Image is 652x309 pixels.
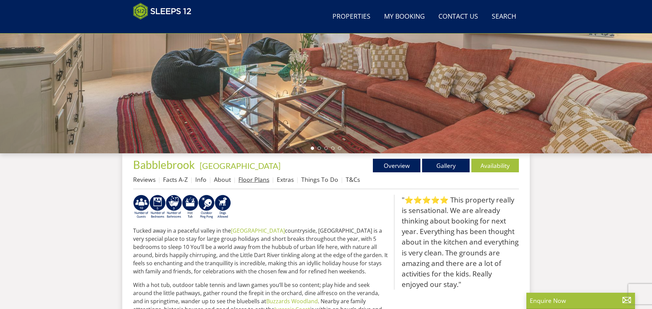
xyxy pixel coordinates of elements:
[214,175,231,184] a: About
[231,227,285,234] a: [GEOGRAPHIC_DATA]
[301,175,338,184] a: Things To Do
[182,195,198,219] img: AD_4nXcpX5uDwed6-YChlrI2BYOgXwgg3aqYHOhRm0XfZB-YtQW2NrmeCr45vGAfVKUq4uWnc59ZmEsEzoF5o39EWARlT1ewO...
[197,161,280,171] span: -
[133,158,197,171] a: Babblebrook
[133,227,388,275] p: Tucked away in a peaceful valley in the countryside, [GEOGRAPHIC_DATA] is a very special place to...
[198,195,215,219] img: AD_4nXerl6hXNfrYu2eQtJNDSxmRbgRjFwWwhDm3nBwINHQqkmKsxSQKIzWGRkSPVn45dQq4hWOgzygI47LTDfjAatvBpmoml...
[133,195,149,219] img: AD_4nXdfGW3ytMvJKpO5zfXfBsOVe-q16C4e0jPKn368u0D8kP2hGz-9-CEsxr8YurjaTnrSt8tVhAr_EFZXQOtsXo6l3Rjyr...
[422,159,470,172] a: Gallery
[394,195,519,290] blockquote: "⭐⭐⭐⭐⭐ This property really is sensational. We are already thinking about booking for next year. ...
[266,297,318,305] a: Buzzards Woodland
[149,195,166,219] img: AD_4nXc2OHkzCvuyIn9t8NrU6KhriveoI8vg2dqaASmk4vAPY9HK3K-ZSIcLdKEC29rBAib8zmhfvuavumeY4EerzgJQG6vdk...
[373,159,420,172] a: Overview
[133,3,192,20] img: Sleeps 12
[436,9,481,24] a: Contact Us
[215,195,231,219] img: AD_4nXe7_8LrJK20fD9VNWAdfykBvHkWcczWBt5QOadXbvIwJqtaRaRf-iI0SeDpMmH1MdC9T1Vy22FMXzzjMAvSuTB5cJ7z5...
[277,175,294,184] a: Extras
[200,161,280,171] a: [GEOGRAPHIC_DATA]
[489,9,519,24] a: Search
[130,24,201,30] iframe: Customer reviews powered by Trustpilot
[166,195,182,219] img: AD_4nXdaPPVZLE8gqXsknEa6jw0jiAavm4ajxI0EGf5-DrMikjhsEcIMOai9y83dpLVSHDLczHG0SJQyGTtCU2fmByrFaNJVL...
[471,159,519,172] a: Availability
[530,296,632,305] p: Enquire Now
[163,175,188,184] a: Facts A-Z
[330,9,373,24] a: Properties
[195,175,206,184] a: Info
[133,175,156,184] a: Reviews
[133,158,195,171] span: Babblebrook
[381,9,428,24] a: My Booking
[238,175,269,184] a: Floor Plans
[346,175,360,184] a: T&Cs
